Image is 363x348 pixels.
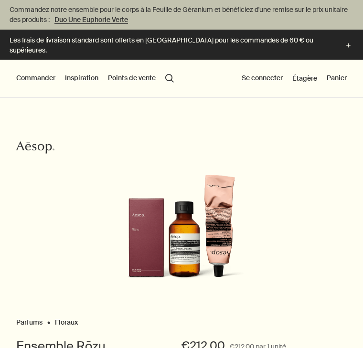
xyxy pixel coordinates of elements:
[16,60,174,98] nav: primary
[55,318,78,322] a: Floraux
[10,5,353,25] p: Commandez notre ensemble pour le corps à la Feuille de Géranium et bénéficiez d'une remise sur le...
[292,74,317,83] a: Étagère
[16,140,54,155] svg: Aesop
[65,74,98,83] button: Inspiration
[16,318,43,322] a: Parfums
[165,74,174,83] button: Lancer une recherche
[16,74,55,83] button: Commander
[53,14,130,25] a: Duo Une Euphorie Verte
[242,74,283,83] button: Se connecter
[242,60,347,98] nav: supplementary
[14,138,57,159] a: Aesop
[108,74,156,83] button: Points de vente
[10,35,353,56] button: Les frais de livraison standard sont offerts en [GEOGRAPHIC_DATA] pour les commandes de 60 € ou s...
[327,74,347,83] button: Panier
[118,146,245,289] img: Rozu Ensemble
[10,35,334,55] p: Les frais de livraison standard sont offerts en [GEOGRAPHIC_DATA] pour les commandes de 60 € ou s...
